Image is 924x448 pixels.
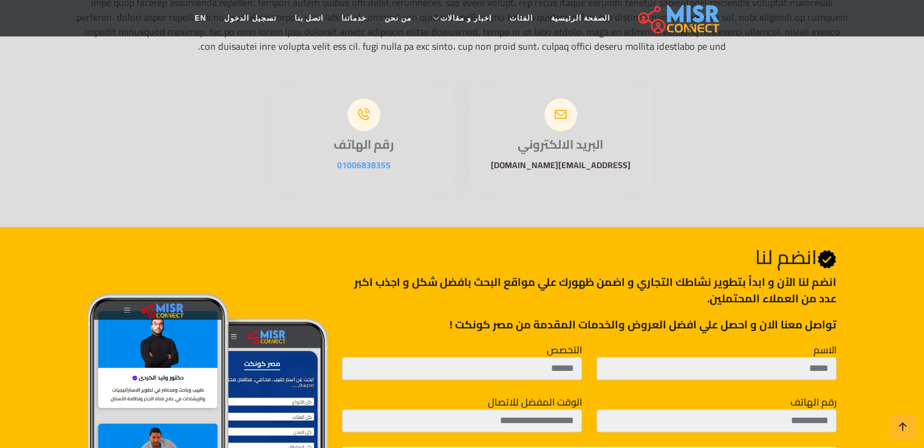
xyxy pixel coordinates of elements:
h3: البريد الالكتروني [470,137,652,152]
a: اخبار و مقالات [420,7,501,30]
label: الاسم [813,342,837,357]
svg: Verified account [817,249,837,269]
a: [EMAIL_ADDRESS][DOMAIN_NAME] [491,157,631,173]
a: خدماتنا [332,7,375,30]
a: الصفحة الرئيسية [542,7,619,30]
span: اخبار و مقالات [440,13,491,24]
h2: انضم لنا [342,245,836,269]
img: main.misr_connect [638,3,719,33]
a: من نحن [375,7,420,30]
label: رقم الهاتف [790,395,837,409]
label: الوقت المفضل للاتصال [488,395,582,409]
a: تسجيل الدخول [215,7,285,30]
label: التخصص [547,342,582,357]
a: الفئات [501,7,542,30]
p: تواصل معنا الان و احصل علي افضل العروض والخدمات المقدمة من مصر كونكت ! [342,316,836,333]
p: انضم لنا اﻵن و ابدأ بتطوير نشاطك التجاري و اضمن ظهورك علي مواقع البحث بافضل شكل و اجذب اكبر عدد م... [342,274,836,307]
h3: رقم الهاتف [273,137,455,152]
a: اتصل بنا [286,7,332,30]
a: EN [186,7,216,30]
a: 01006838355 [337,157,391,173]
